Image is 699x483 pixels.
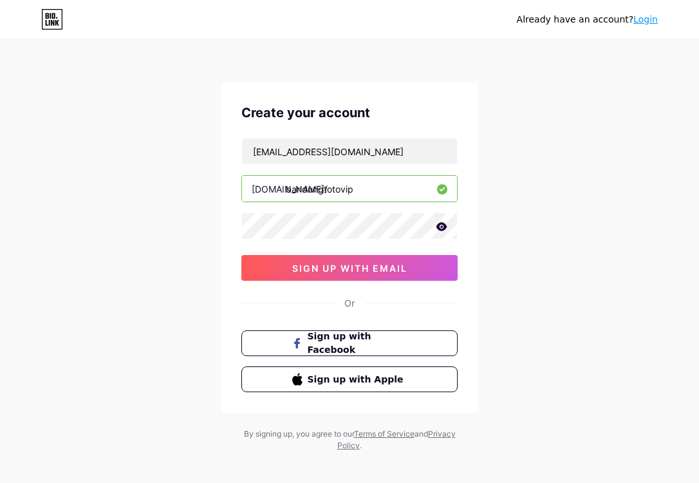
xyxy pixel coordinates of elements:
input: username [242,176,457,202]
button: Sign up with Facebook [241,330,458,356]
div: Or [344,296,355,310]
button: Sign up with Apple [241,366,458,392]
a: Login [633,14,658,24]
button: sign up with email [241,255,458,281]
span: Sign up with Facebook [308,330,407,357]
div: By signing up, you agree to our and . [240,428,459,451]
a: Terms of Service [354,429,415,439]
span: sign up with email [292,263,407,274]
div: [DOMAIN_NAME]/ [252,182,328,196]
input: Email [242,138,457,164]
div: Create your account [241,103,458,122]
span: Sign up with Apple [308,373,407,386]
div: Already have an account? [517,13,658,26]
